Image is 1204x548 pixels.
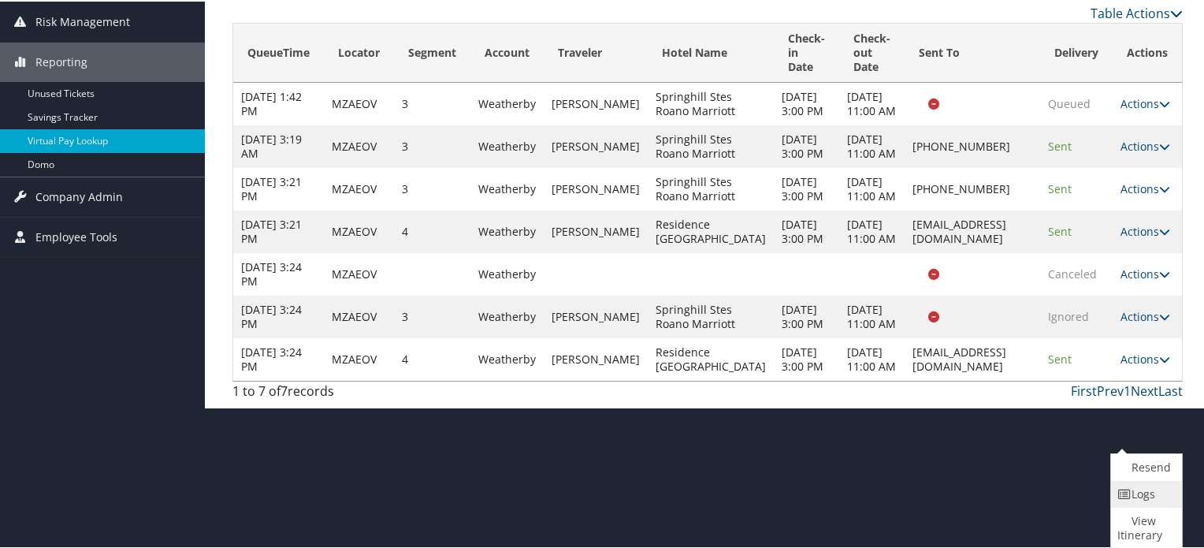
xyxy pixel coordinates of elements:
[839,22,905,81] th: Check-out Date: activate to sort column ascending
[1120,95,1170,110] a: Actions
[324,252,394,294] td: MZAEOV
[544,209,648,252] td: [PERSON_NAME]
[905,124,1040,166] td: [PHONE_NUMBER]
[774,124,839,166] td: [DATE] 3:00 PM
[1111,506,1178,547] a: View Itinerary
[1111,479,1178,506] a: Logs
[1120,265,1170,280] a: Actions
[35,216,117,255] span: Employee Tools
[470,22,544,81] th: Account: activate to sort column ascending
[1113,22,1182,81] th: Actions
[1120,222,1170,237] a: Actions
[648,166,774,209] td: Springhill Stes Roano Marriott
[470,81,544,124] td: Weatherby
[281,381,288,398] span: 7
[233,22,324,81] th: QueueTime: activate to sort column ascending
[1048,95,1091,110] span: Queued
[544,294,648,337] td: [PERSON_NAME]
[1048,222,1072,237] span: Sent
[470,294,544,337] td: Weatherby
[394,22,470,81] th: Segment: activate to sort column ascending
[1091,3,1183,21] a: Table Actions
[648,22,774,81] th: Hotel Name: activate to sort column ascending
[544,22,648,81] th: Traveler: activate to sort column ascending
[1120,308,1170,322] a: Actions
[470,209,544,252] td: Weatherby
[394,209,470,252] td: 4
[324,22,394,81] th: Locator: activate to sort column ascending
[470,252,544,294] td: Weatherby
[648,294,774,337] td: Springhill Stes Roano Marriott
[324,166,394,209] td: MZAEOV
[544,166,648,209] td: [PERSON_NAME]
[1097,381,1124,398] a: Prev
[1158,381,1183,398] a: Last
[470,166,544,209] td: Weatherby
[774,209,839,252] td: [DATE] 3:00 PM
[35,41,87,80] span: Reporting
[394,124,470,166] td: 3
[1111,453,1178,479] a: Resend
[905,209,1040,252] td: [EMAIL_ADDRESS][DOMAIN_NAME]
[839,209,905,252] td: [DATE] 11:00 AM
[232,380,452,407] div: 1 to 7 of records
[324,209,394,252] td: MZAEOV
[839,166,905,209] td: [DATE] 11:00 AM
[1071,381,1097,398] a: First
[394,337,470,379] td: 4
[774,294,839,337] td: [DATE] 3:00 PM
[1120,350,1170,365] a: Actions
[394,81,470,124] td: 3
[470,124,544,166] td: Weatherby
[1048,265,1097,280] span: Canceled
[1120,180,1170,195] a: Actions
[648,124,774,166] td: Springhill Stes Roano Marriott
[544,337,648,379] td: [PERSON_NAME]
[233,209,324,252] td: [DATE] 3:21 PM
[324,81,394,124] td: MZAEOV
[233,124,324,166] td: [DATE] 3:19 AM
[233,337,324,379] td: [DATE] 3:24 PM
[35,176,123,215] span: Company Admin
[394,166,470,209] td: 3
[35,1,130,40] span: Risk Management
[839,337,905,379] td: [DATE] 11:00 AM
[648,209,774,252] td: Residence [GEOGRAPHIC_DATA]
[1040,22,1113,81] th: Delivery: activate to sort column ascending
[905,22,1040,81] th: Sent To: activate to sort column ascending
[1048,137,1072,152] span: Sent
[774,337,839,379] td: [DATE] 3:00 PM
[233,252,324,294] td: [DATE] 3:24 PM
[905,166,1040,209] td: [PHONE_NUMBER]
[324,124,394,166] td: MZAEOV
[233,294,324,337] td: [DATE] 3:24 PM
[905,337,1040,379] td: [EMAIL_ADDRESS][DOMAIN_NAME]
[774,22,839,81] th: Check-in Date: activate to sort column ascending
[839,124,905,166] td: [DATE] 11:00 AM
[1120,137,1170,152] a: Actions
[233,166,324,209] td: [DATE] 3:21 PM
[839,81,905,124] td: [DATE] 11:00 AM
[324,337,394,379] td: MZAEOV
[394,294,470,337] td: 3
[648,81,774,124] td: Springhill Stes Roano Marriott
[1124,381,1131,398] a: 1
[1048,180,1072,195] span: Sent
[839,294,905,337] td: [DATE] 11:00 AM
[544,81,648,124] td: [PERSON_NAME]
[470,337,544,379] td: Weatherby
[774,166,839,209] td: [DATE] 3:00 PM
[544,124,648,166] td: [PERSON_NAME]
[1048,350,1072,365] span: Sent
[1048,308,1089,322] span: Ignored
[233,81,324,124] td: [DATE] 1:42 PM
[774,81,839,124] td: [DATE] 3:00 PM
[324,294,394,337] td: MZAEOV
[648,337,774,379] td: Residence [GEOGRAPHIC_DATA]
[1131,381,1158,398] a: Next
